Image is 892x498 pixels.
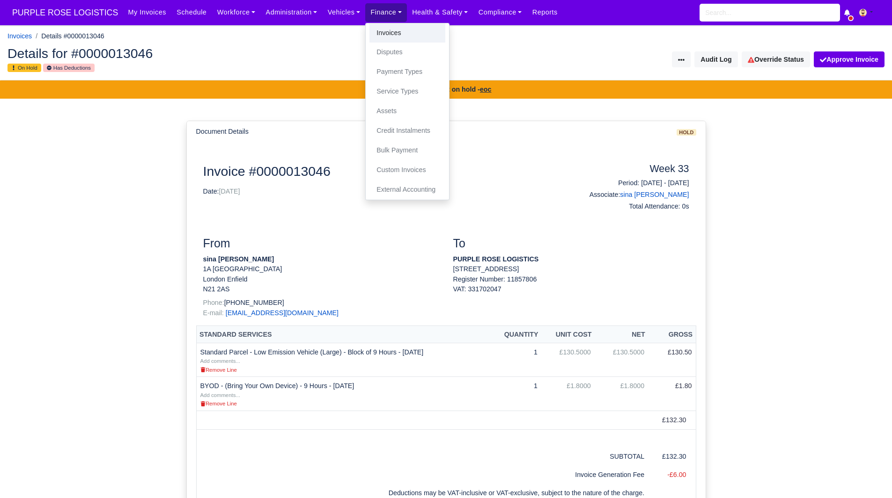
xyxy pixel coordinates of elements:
div: VAT: 331702047 [453,284,689,294]
h4: Week 33 [578,163,689,175]
h6: Associate: [578,191,689,199]
a: External Accounting [369,180,445,200]
a: Health & Safety [407,3,473,22]
a: Invoices [7,32,32,40]
span: [DATE] [219,188,240,195]
h6: Total Attendance: 0s [578,202,689,210]
th: Unit Cost [541,326,595,343]
small: Remove Line [200,367,237,373]
a: Disputes [369,43,445,62]
span: E-mail: [203,309,224,317]
td: £130.5000 [595,343,648,377]
a: Schedule [171,3,212,22]
p: Date: [203,187,564,196]
a: Payment Types [369,62,445,82]
a: Custom Invoices [369,160,445,180]
a: Administration [260,3,322,22]
a: sina [PERSON_NAME] [620,191,689,198]
p: N21 2AS [203,284,439,294]
h2: Details for #0000013046 [7,47,439,60]
a: Service Types [369,82,445,101]
strong: PURPLE ROSE LOGISTICS [453,255,539,263]
small: On Hold [7,64,41,72]
th: Gross [648,326,696,343]
a: Finance [365,3,407,22]
input: Search... [700,4,840,22]
td: 1 [490,343,541,377]
small: Has Deductions [43,64,95,72]
a: Remove Line [200,366,237,373]
a: Credit Instalments [369,121,445,141]
u: eoc [480,86,492,93]
a: Add comments... [200,357,240,364]
span: hold [677,129,696,136]
td: £1.80 [648,377,696,411]
td: BYOD - (Bring Your Own Device) - 9 Hours - [DATE] [196,377,490,411]
span: PURPLE ROSE LOGISTICS [7,3,123,22]
small: Add comments... [200,358,240,364]
td: -£6.00 [648,466,696,484]
h6: Period: [DATE] - [DATE] [578,179,689,187]
a: My Invoices [123,3,171,22]
button: Audit Log [694,51,737,67]
td: £1.8000 [541,377,595,411]
a: Vehicles [323,3,366,22]
small: Add comments... [200,392,240,398]
td: SUBTOTAL [595,447,648,466]
a: Invoices [369,23,445,43]
div: Register Number: 11857806 [446,274,696,295]
td: £132.30 [648,411,696,429]
th: Net [595,326,648,343]
small: Remove Line [200,401,237,406]
h3: To [453,237,689,251]
a: Workforce [212,3,261,22]
a: Override Status [742,51,810,67]
td: £130.5000 [541,343,595,377]
a: Reports [527,3,563,22]
td: £130.50 [648,343,696,377]
th: Standard Services [196,326,490,343]
a: Bulk Payment [369,141,445,160]
button: Approve Invoice [814,51,885,67]
th: Quantity [490,326,541,343]
td: Standard Parcel - Low Emission Vehicle (Large) - Block of 9 Hours - [DATE] [196,343,490,377]
td: Invoice Generation Fee [196,466,648,484]
td: 1 [490,377,541,411]
strong: sina [PERSON_NAME] [203,255,274,263]
a: Compliance [473,3,527,22]
p: London Enfield [203,274,439,284]
h2: Invoice #0000013046 [203,163,564,179]
p: 1A [GEOGRAPHIC_DATA] [203,264,439,274]
td: £1.8000 [595,377,648,411]
h6: Document Details [196,128,249,136]
h3: From [203,237,439,251]
a: Remove Line [200,399,237,407]
li: Details #0000013046 [32,31,104,42]
a: Add comments... [200,391,240,398]
a: [EMAIL_ADDRESS][DOMAIN_NAME] [226,309,339,317]
a: PURPLE ROSE LOGISTICS [7,4,123,22]
p: [PHONE_NUMBER] [203,298,439,308]
span: Phone: [203,299,224,306]
p: [STREET_ADDRESS] [453,264,689,274]
td: £132.30 [648,447,696,466]
a: Assets [369,101,445,121]
iframe: Chat Widget [845,453,892,498]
